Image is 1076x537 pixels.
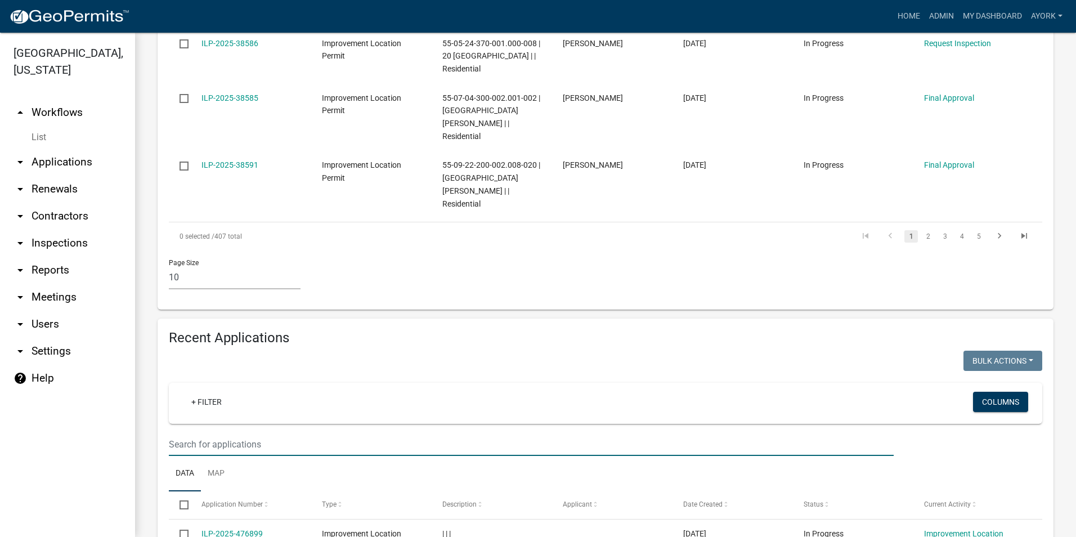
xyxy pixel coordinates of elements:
[552,491,672,518] datatable-header-cell: Applicant
[683,160,706,169] span: 08/28/2025
[14,263,27,277] i: arrow_drop_down
[322,500,337,508] span: Type
[804,93,844,102] span: In Progress
[14,209,27,223] i: arrow_drop_down
[958,6,1026,27] a: My Dashboard
[1026,6,1067,27] a: ayork
[169,456,201,492] a: Data
[920,227,936,246] li: page 2
[311,491,431,518] datatable-header-cell: Type
[563,500,592,508] span: Applicant
[973,392,1028,412] button: Columns
[563,39,623,48] span: Craig M Johnson
[432,491,552,518] datatable-header-cell: Description
[924,39,991,48] a: Request Inspection
[804,39,844,48] span: In Progress
[190,491,311,518] datatable-header-cell: Application Number
[322,160,401,182] span: Improvement Location Permit
[972,230,985,243] a: 5
[201,93,258,102] a: ILP-2025-38585
[442,160,540,208] span: 55-09-22-200-002.008-020 | E FRANKLIN RIDGE LN | | Residential
[924,160,974,169] a: Final Approval
[893,6,925,27] a: Home
[201,160,258,169] a: ILP-2025-38591
[169,433,894,456] input: Search for applications
[963,351,1042,371] button: Bulk Actions
[855,230,876,243] a: go to first page
[14,317,27,331] i: arrow_drop_down
[683,39,706,48] span: 08/29/2025
[804,160,844,169] span: In Progress
[201,39,258,48] a: ILP-2025-38586
[989,230,1010,243] a: go to next page
[938,230,952,243] a: 3
[14,344,27,358] i: arrow_drop_down
[913,491,1034,518] datatable-header-cell: Current Activity
[201,500,263,508] span: Application Number
[672,491,793,518] datatable-header-cell: Date Created
[955,230,969,243] a: 4
[169,491,190,518] datatable-header-cell: Select
[14,372,27,385] i: help
[880,230,901,243] a: go to previous page
[563,93,623,102] span: Tracy Hamilton
[169,222,514,250] div: 407 total
[953,227,970,246] li: page 4
[903,227,920,246] li: page 1
[442,93,540,141] span: 55-07-04-300-002.001-002 | 11514 W OHANA LK | | Residential
[442,500,477,508] span: Description
[683,93,706,102] span: 08/28/2025
[936,227,953,246] li: page 3
[683,500,723,508] span: Date Created
[442,39,540,74] span: 55-05-24-370-001.000-008 | 20 KINGS CT | | Residential
[14,182,27,196] i: arrow_drop_down
[201,456,231,492] a: Map
[14,236,27,250] i: arrow_drop_down
[322,93,401,115] span: Improvement Location Permit
[904,230,918,243] a: 1
[14,290,27,304] i: arrow_drop_down
[182,392,231,412] a: + Filter
[169,330,1042,346] h4: Recent Applications
[14,155,27,169] i: arrow_drop_down
[925,6,958,27] a: Admin
[924,93,974,102] a: Final Approval
[970,227,987,246] li: page 5
[14,106,27,119] i: arrow_drop_up
[563,160,623,169] span: Crystal Waltz
[1014,230,1035,243] a: go to last page
[924,500,971,508] span: Current Activity
[322,39,401,61] span: Improvement Location Permit
[793,491,913,518] datatable-header-cell: Status
[180,232,214,240] span: 0 selected /
[921,230,935,243] a: 2
[804,500,823,508] span: Status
